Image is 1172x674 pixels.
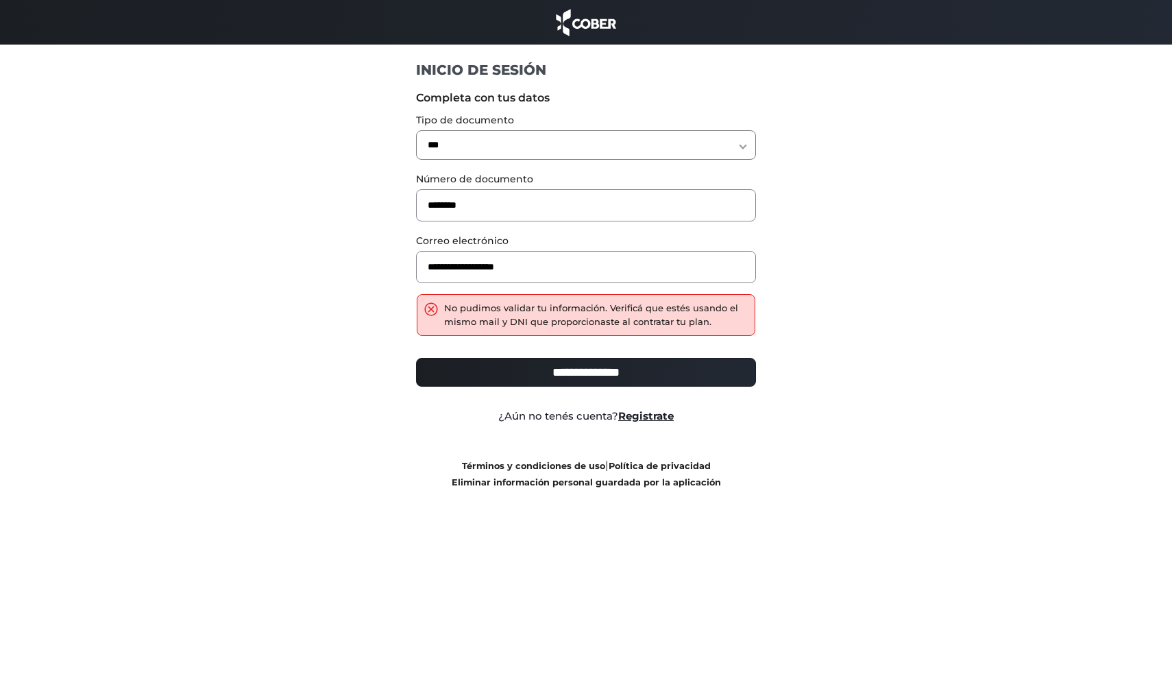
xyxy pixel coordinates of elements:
[406,409,767,424] div: ¿Aún no tenés cuenta?
[416,113,757,128] label: Tipo de documento
[406,457,767,490] div: |
[416,90,757,106] label: Completa con tus datos
[452,477,721,488] a: Eliminar información personal guardada por la aplicación
[462,461,605,471] a: Términos y condiciones de uso
[609,461,711,471] a: Política de privacidad
[416,61,757,79] h1: INICIO DE SESIÓN
[552,7,620,38] img: cober_marca.png
[416,172,757,186] label: Número de documento
[618,409,674,422] a: Registrate
[444,302,748,328] div: No pudimos validar tu información. Verificá que estés usando el mismo mail y DNI que proporcionas...
[416,234,757,248] label: Correo electrónico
